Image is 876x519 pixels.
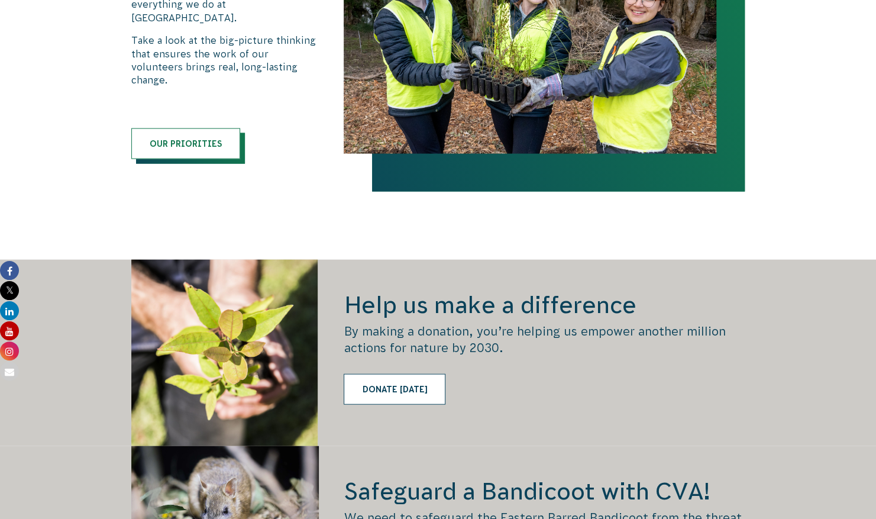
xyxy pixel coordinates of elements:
h2: Safeguard a Bandicoot with CVA! [344,476,745,507]
a: Our priorities [131,128,240,159]
a: Donate [DATE] [344,374,445,405]
p: Take a look at the big-picture thinking that ensures the work of our volunteers brings real, long... [131,34,319,87]
p: By making a donation, you’re helping us empower another million actions for nature by 2030. [344,323,745,356]
h2: Help us make a difference [344,289,745,320]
